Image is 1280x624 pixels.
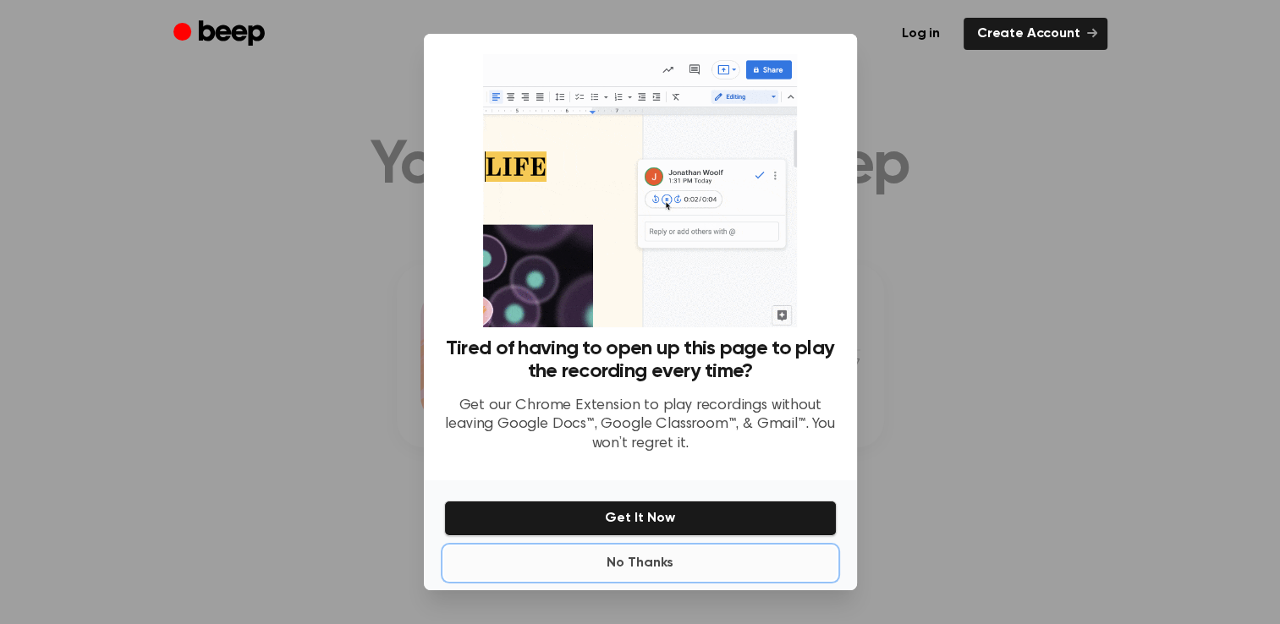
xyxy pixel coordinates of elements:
button: No Thanks [444,546,837,580]
a: Beep [173,18,269,51]
p: Get our Chrome Extension to play recordings without leaving Google Docs™, Google Classroom™, & Gm... [444,397,837,454]
button: Get It Now [444,501,837,536]
img: Beep extension in action [483,54,797,327]
h3: Tired of having to open up this page to play the recording every time? [444,337,837,383]
a: Log in [888,18,953,50]
a: Create Account [964,18,1107,50]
